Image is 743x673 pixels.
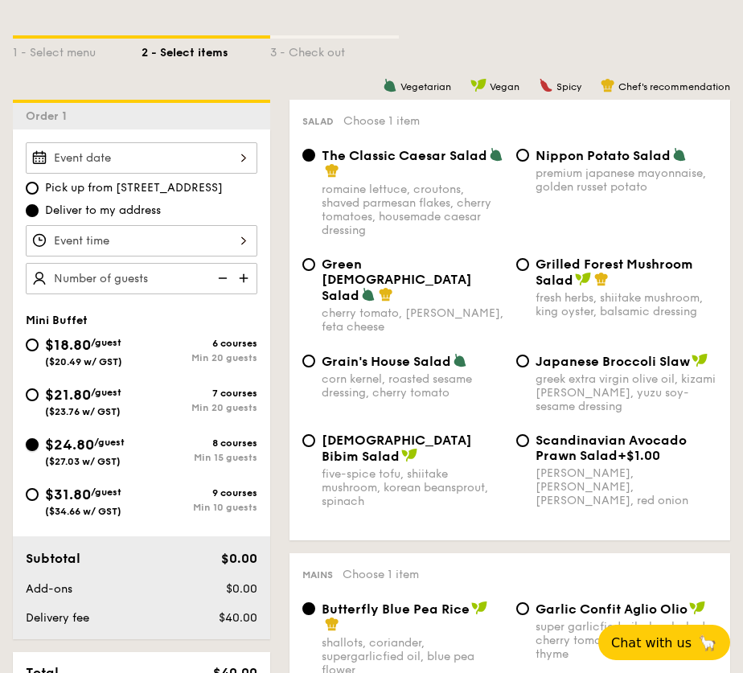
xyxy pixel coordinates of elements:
input: Garlic Confit Aglio Oliosuper garlicfied oil, slow baked cherry tomatoes, garden fresh thyme [516,602,529,615]
span: Grilled Forest Mushroom Salad [536,256,693,288]
input: $21.80/guest($23.76 w/ GST)7 coursesMin 20 guests [26,388,39,401]
div: cherry tomato, [PERSON_NAME], feta cheese [322,306,503,334]
span: $24.80 [45,436,94,453]
div: five-spice tofu, shiitake mushroom, korean beansprout, spinach [322,467,503,508]
span: $0.00 [226,582,257,596]
span: Chat with us [611,635,692,650]
div: Min 15 guests [142,452,257,463]
span: Vegan [490,81,519,92]
input: Grilled Forest Mushroom Saladfresh herbs, shiitake mushroom, king oyster, balsamic dressing [516,258,529,271]
img: icon-chef-hat.a58ddaea.svg [325,163,339,178]
div: 2 - Select items [142,39,270,61]
div: 7 courses [142,388,257,399]
div: 9 courses [142,487,257,499]
span: Delivery fee [26,611,89,625]
input: Grain's House Saladcorn kernel, roasted sesame dressing, cherry tomato [302,355,315,367]
span: /guest [94,437,125,448]
input: Deliver to my address [26,204,39,217]
div: premium japanese mayonnaise, golden russet potato [536,166,717,194]
input: $31.80/guest($34.66 w/ GST)9 coursesMin 10 guests [26,488,39,501]
div: corn kernel, roasted sesame dressing, cherry tomato [322,372,503,400]
div: Min 10 guests [142,502,257,513]
img: icon-chef-hat.a58ddaea.svg [594,272,609,286]
span: ($27.03 w/ GST) [45,456,121,467]
img: icon-spicy.37a8142b.svg [539,78,553,92]
span: +$1.00 [618,448,660,463]
input: Japanese Broccoli Slawgreek extra virgin olive oil, kizami [PERSON_NAME], yuzu soy-sesame dressing [516,355,529,367]
img: icon-vegetarian.fe4039eb.svg [489,147,503,162]
div: super garlicfied oil, slow baked cherry tomatoes, garden fresh thyme [536,620,717,661]
span: Garlic Confit Aglio Olio [536,601,688,617]
img: icon-vegetarian.fe4039eb.svg [383,78,397,92]
span: Deliver to my address [45,203,161,219]
input: Green [DEMOGRAPHIC_DATA] Saladcherry tomato, [PERSON_NAME], feta cheese [302,258,315,271]
span: Vegetarian [400,81,451,92]
span: Subtotal [26,551,80,566]
img: icon-vegan.f8ff3823.svg [689,601,705,615]
span: Order 1 [26,109,73,123]
span: $40.00 [219,611,257,625]
input: Pick up from [STREET_ADDRESS] [26,182,39,195]
span: Grain's House Salad [322,354,451,369]
img: icon-vegan.f8ff3823.svg [575,272,591,286]
span: Mains [302,569,333,581]
span: 🦙 [698,634,717,652]
img: icon-add.58712e84.svg [233,263,257,293]
img: icon-vegan.f8ff3823.svg [470,78,486,92]
span: ($34.66 w/ GST) [45,506,121,517]
input: Nippon Potato Saladpremium japanese mayonnaise, golden russet potato [516,149,529,162]
button: Chat with us🦙 [598,625,730,660]
input: Scandinavian Avocado Prawn Salad+$1.00[PERSON_NAME], [PERSON_NAME], [PERSON_NAME], red onion [516,434,529,447]
span: $18.80 [45,336,91,354]
div: greek extra virgin olive oil, kizami [PERSON_NAME], yuzu soy-sesame dressing [536,372,717,413]
div: 6 courses [142,338,257,349]
span: Spicy [556,81,581,92]
span: [DEMOGRAPHIC_DATA] Bibim Salad [322,433,472,464]
span: $21.80 [45,386,91,404]
span: ($23.76 w/ GST) [45,406,121,417]
span: ($20.49 w/ GST) [45,356,122,367]
span: Add-ons [26,582,72,596]
span: Green [DEMOGRAPHIC_DATA] Salad [322,256,472,303]
div: Min 20 guests [142,352,257,363]
div: 3 - Check out [270,39,399,61]
input: [DEMOGRAPHIC_DATA] Bibim Saladfive-spice tofu, shiitake mushroom, korean beansprout, spinach [302,434,315,447]
span: The Classic Caesar Salad [322,148,487,163]
div: Min 20 guests [142,402,257,413]
input: The Classic Caesar Saladromaine lettuce, croutons, shaved parmesan flakes, cherry tomatoes, house... [302,149,315,162]
img: icon-vegetarian.fe4039eb.svg [361,287,376,302]
img: icon-chef-hat.a58ddaea.svg [325,617,339,631]
img: icon-chef-hat.a58ddaea.svg [601,78,615,92]
span: $31.80 [45,486,91,503]
span: Nippon Potato Salad [536,148,671,163]
img: icon-vegetarian.fe4039eb.svg [672,147,687,162]
div: 8 courses [142,437,257,449]
div: 1 - Select menu [13,39,142,61]
div: [PERSON_NAME], [PERSON_NAME], [PERSON_NAME], red onion [536,466,717,507]
span: Choose 1 item [343,568,419,581]
span: /guest [91,486,121,498]
input: Event time [26,225,257,256]
div: fresh herbs, shiitake mushroom, king oyster, balsamic dressing [536,291,717,318]
span: $0.00 [221,551,257,566]
input: Event date [26,142,257,174]
div: romaine lettuce, croutons, shaved parmesan flakes, cherry tomatoes, housemade caesar dressing [322,183,503,237]
span: /guest [91,387,121,398]
input: $18.80/guest($20.49 w/ GST)6 coursesMin 20 guests [26,339,39,351]
span: Scandinavian Avocado Prawn Salad [536,433,687,463]
span: Pick up from [STREET_ADDRESS] [45,180,223,196]
span: Mini Buffet [26,314,88,327]
span: Salad [302,116,334,127]
span: Chef's recommendation [618,81,730,92]
span: Butterfly Blue Pea Rice [322,601,470,617]
input: Number of guests [26,263,257,294]
img: icon-vegetarian.fe4039eb.svg [453,353,467,367]
span: Japanese Broccoli Slaw [536,354,690,369]
input: $24.80/guest($27.03 w/ GST)8 coursesMin 15 guests [26,438,39,451]
input: Butterfly Blue Pea Riceshallots, coriander, supergarlicfied oil, blue pea flower [302,602,315,615]
img: icon-reduce.1d2dbef1.svg [209,263,233,293]
span: Choose 1 item [343,114,420,128]
img: icon-chef-hat.a58ddaea.svg [379,287,393,302]
img: icon-vegan.f8ff3823.svg [401,448,417,462]
span: /guest [91,337,121,348]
